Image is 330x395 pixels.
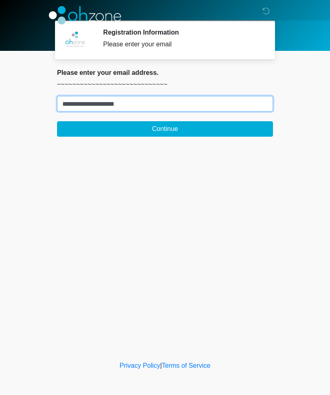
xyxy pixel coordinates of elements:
div: Please enter your email [103,39,261,49]
a: Terms of Service [162,362,210,369]
button: Continue [57,121,273,137]
img: Agent Avatar [63,28,88,53]
a: | [160,362,162,369]
h2: Registration Information [103,28,261,36]
a: Privacy Policy [120,362,161,369]
p: ~~~~~~~~~~~~~~~~~~~~~~~~~~~~~ [57,80,273,89]
img: OhZone Clinics Logo [49,6,121,24]
h2: Please enter your email address. [57,69,273,76]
